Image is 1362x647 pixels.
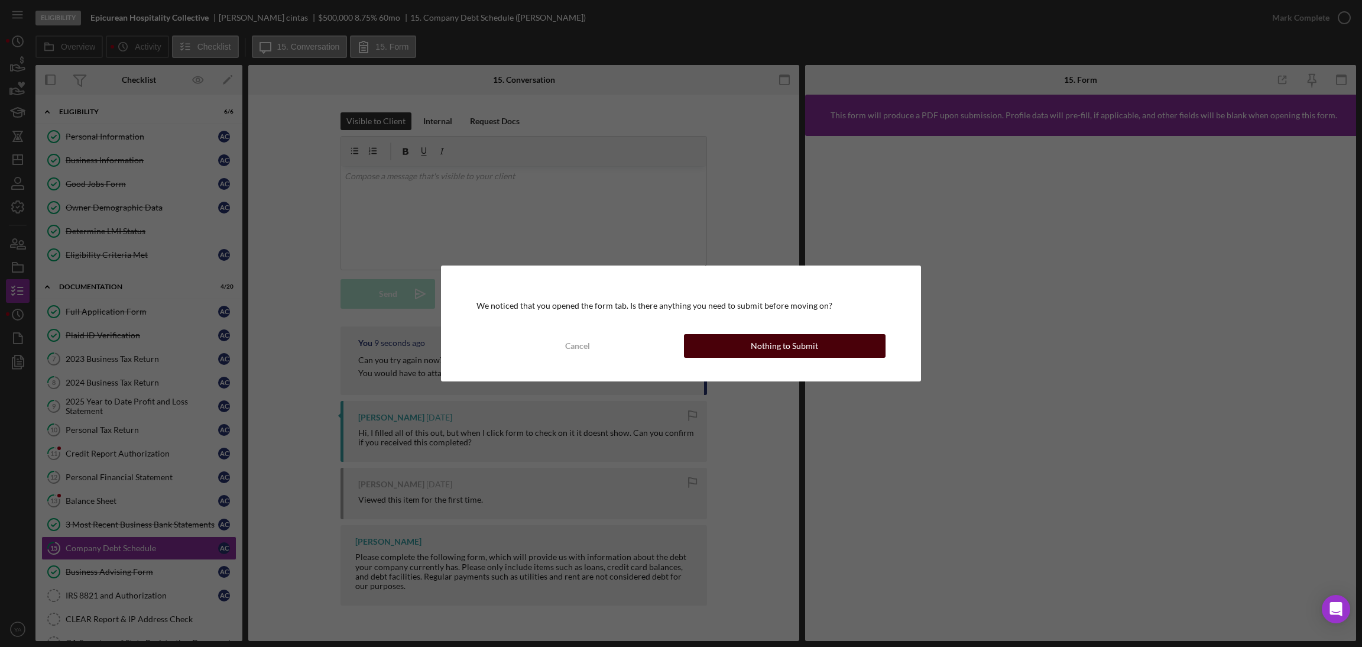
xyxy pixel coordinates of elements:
div: We noticed that you opened the form tab. Is there anything you need to submit before moving on? [476,301,885,310]
div: Open Intercom Messenger [1322,595,1350,623]
button: Cancel [476,334,678,358]
button: Nothing to Submit [684,334,886,358]
div: Nothing to Submit [751,334,818,358]
div: Cancel [565,334,590,358]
